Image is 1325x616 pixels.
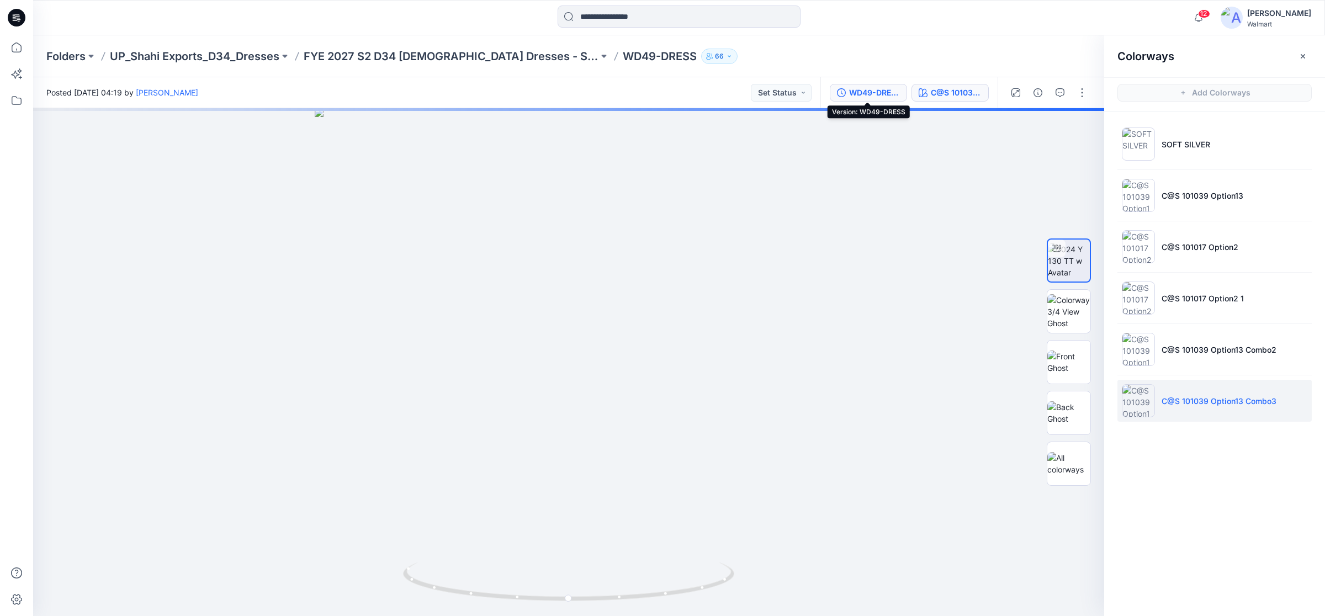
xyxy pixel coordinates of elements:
a: FYE 2027 S2 D34 [DEMOGRAPHIC_DATA] Dresses - Shahi [304,49,598,64]
img: C@S 101039 Option13 Combo3 [1122,384,1155,417]
p: C@S 101039 Option13 Combo2 [1162,344,1276,355]
div: [PERSON_NAME] [1247,7,1311,20]
img: C@S 101017 Option2 [1122,230,1155,263]
div: C@S 101039 Option13 Combo3 [931,87,982,99]
button: C@S 101039 Option13 Combo3 [911,84,989,102]
div: WD49-DRESS [849,87,900,99]
img: 2024 Y 130 TT w Avatar [1048,243,1090,278]
p: SOFT SILVER [1162,139,1210,150]
a: Folders [46,49,86,64]
img: avatar [1221,7,1243,29]
span: Posted [DATE] 04:19 by [46,87,198,98]
p: C@S 101039 Option13 Combo3 [1162,395,1276,407]
div: Walmart [1247,20,1311,28]
img: All colorways [1047,452,1090,475]
p: C@S 101017 Option2 1 [1162,293,1244,304]
img: C@S 101017 Option2 1 [1122,282,1155,315]
p: 66 [715,50,724,62]
button: Details [1029,84,1047,102]
a: UP_Shahi Exports_D34_Dresses [110,49,279,64]
p: C@S 101039 Option13 [1162,190,1243,201]
img: Back Ghost [1047,401,1090,424]
p: C@S 101017 Option2 [1162,241,1238,253]
h2: Colorways [1117,50,1174,63]
img: Colorway 3/4 View Ghost [1047,294,1090,329]
p: WD49-DRESS [623,49,697,64]
img: C@S 101039 Option13 Combo2 [1122,333,1155,366]
button: 66 [701,49,738,64]
a: [PERSON_NAME] [136,88,198,97]
img: Front Ghost [1047,351,1090,374]
button: WD49-DRESS [830,84,907,102]
img: C@S 101039 Option13 [1122,179,1155,212]
span: 12 [1198,9,1210,18]
img: SOFT SILVER [1122,128,1155,161]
